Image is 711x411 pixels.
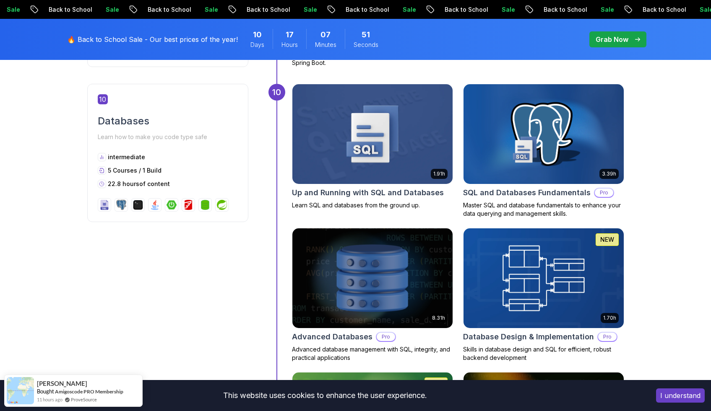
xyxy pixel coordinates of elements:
[292,331,372,343] h2: Advanced Databases
[139,5,196,14] p: Back to School
[7,377,34,404] img: provesource social proof notification image
[98,114,238,128] h2: Databases
[37,380,87,387] span: [PERSON_NAME]
[55,388,123,395] a: Amigoscode PRO Membership
[463,201,624,218] p: Master SQL and database fundamentals to enhance your data querying and management skills.
[292,228,453,328] img: Advanced Databases card
[292,201,453,209] p: Learn SQL and databases from the ground up.
[183,200,193,210] img: flyway logo
[238,5,295,14] p: Back to School
[37,388,54,395] span: Bought
[116,200,126,210] img: postgres logo
[67,34,238,44] p: 🔥 Back to School Sale - Our best prices of the year!
[432,315,445,321] p: 8.31h
[98,131,238,143] p: Learn how to make you code type safe
[600,235,614,244] p: NEW
[292,84,453,209] a: Up and Running with SQL and Databases card1.91hUp and Running with SQL and DatabasesLearn SQL and...
[292,345,453,362] p: Advanced database management with SQL, integrity, and practical applications
[394,5,421,14] p: Sale
[656,388,705,403] button: Accept cookies
[464,84,624,184] img: SQL and Databases Fundamentals card
[596,34,628,44] p: Grab Now
[200,200,210,210] img: spring-data-jpa logo
[133,200,143,210] img: terminal logo
[40,5,97,14] p: Back to School
[598,333,617,341] p: Pro
[603,315,616,321] p: 1.70h
[362,29,370,41] span: 51 Seconds
[429,380,443,388] p: NEW
[463,331,594,343] h2: Database Design & Implementation
[354,41,378,49] span: Seconds
[268,84,285,101] div: 10
[150,200,160,210] img: java logo
[377,333,395,341] p: Pro
[37,396,63,403] span: 11 hours ago
[535,5,592,14] p: Back to School
[463,345,624,362] p: Skills in database design and SQL for efficient, robust backend development
[463,228,624,362] a: Database Design & Implementation card1.70hNEWDatabase Design & ImplementationProSkills in databas...
[436,5,493,14] p: Back to School
[320,29,331,41] span: 7 Minutes
[108,167,137,174] span: 5 Courses
[98,94,108,104] span: 10
[493,5,520,14] p: Sale
[99,200,109,210] img: sql logo
[108,153,145,161] p: intermediate
[217,200,227,210] img: spring logo
[139,167,161,174] span: / 1 Build
[281,41,298,49] span: Hours
[595,189,613,197] p: Pro
[463,84,624,218] a: SQL and Databases Fundamentals card3.39hSQL and Databases FundamentalsProMaster SQL and database ...
[167,200,177,210] img: spring-boot logo
[286,29,294,41] span: 17 Hours
[602,171,616,177] p: 3.39h
[253,29,262,41] span: 10 Days
[250,41,264,49] span: Days
[464,228,624,328] img: Database Design & Implementation card
[292,187,444,199] h2: Up and Running with SQL and Databases
[288,82,456,186] img: Up and Running with SQL and Databases card
[292,228,453,362] a: Advanced Databases card8.31hAdvanced DatabasesProAdvanced database management with SQL, integrity...
[433,171,445,177] p: 1.91h
[196,5,223,14] p: Sale
[463,187,591,199] h2: SQL and Databases Fundamentals
[6,386,643,405] div: This website uses cookies to enhance the user experience.
[634,5,691,14] p: Back to School
[108,180,170,188] p: 22.8 hours of content
[97,5,124,14] p: Sale
[337,5,394,14] p: Back to School
[71,396,97,403] a: ProveSource
[295,5,322,14] p: Sale
[315,41,336,49] span: Minutes
[592,5,619,14] p: Sale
